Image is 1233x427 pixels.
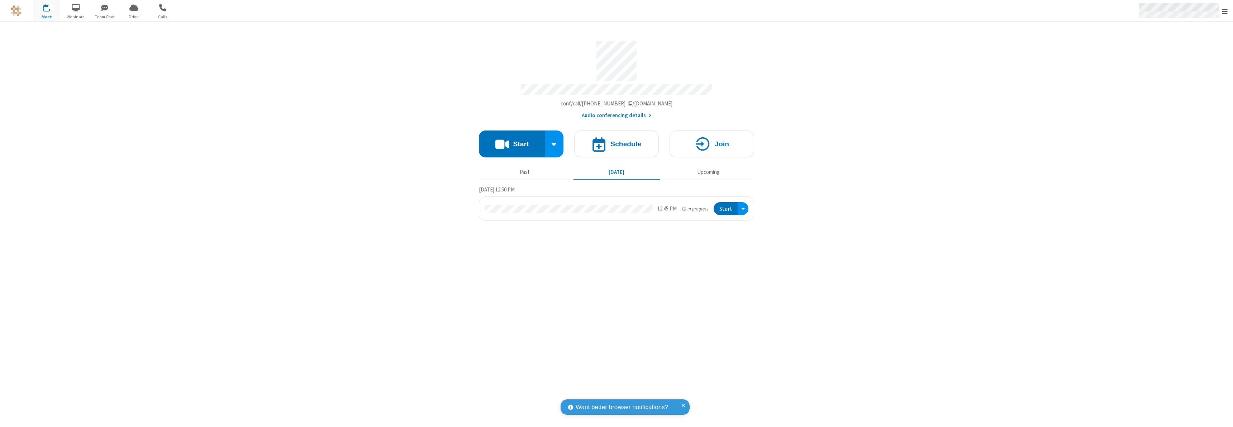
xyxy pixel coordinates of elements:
[714,202,738,215] button: Start
[582,112,652,120] button: Audio conferencing details
[670,131,754,157] button: Join
[48,4,53,9] div: 1
[479,186,515,193] span: [DATE] 12:50 PM
[33,14,60,20] span: Meet
[682,205,708,212] em: in progress
[62,14,89,20] span: Webinars
[574,131,659,157] button: Schedule
[561,100,673,108] button: Copy my meeting room linkCopy my meeting room link
[738,202,748,215] div: Open menu
[573,165,660,179] button: [DATE]
[545,131,564,157] div: Start conference options
[479,185,754,221] section: Today's Meetings
[715,141,729,147] h4: Join
[120,14,147,20] span: Drive
[610,141,641,147] h4: Schedule
[149,14,176,20] span: Calls
[513,141,529,147] h4: Start
[657,205,677,213] div: 12:45 PM
[576,403,668,412] span: Want better browser notifications?
[561,100,673,107] span: Copy my meeting room link
[482,165,568,179] button: Past
[479,131,545,157] button: Start
[665,165,752,179] button: Upcoming
[479,35,754,120] section: Account details
[11,5,22,16] img: QA Selenium DO NOT DELETE OR CHANGE
[91,14,118,20] span: Team Chat
[1215,408,1228,422] iframe: Chat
